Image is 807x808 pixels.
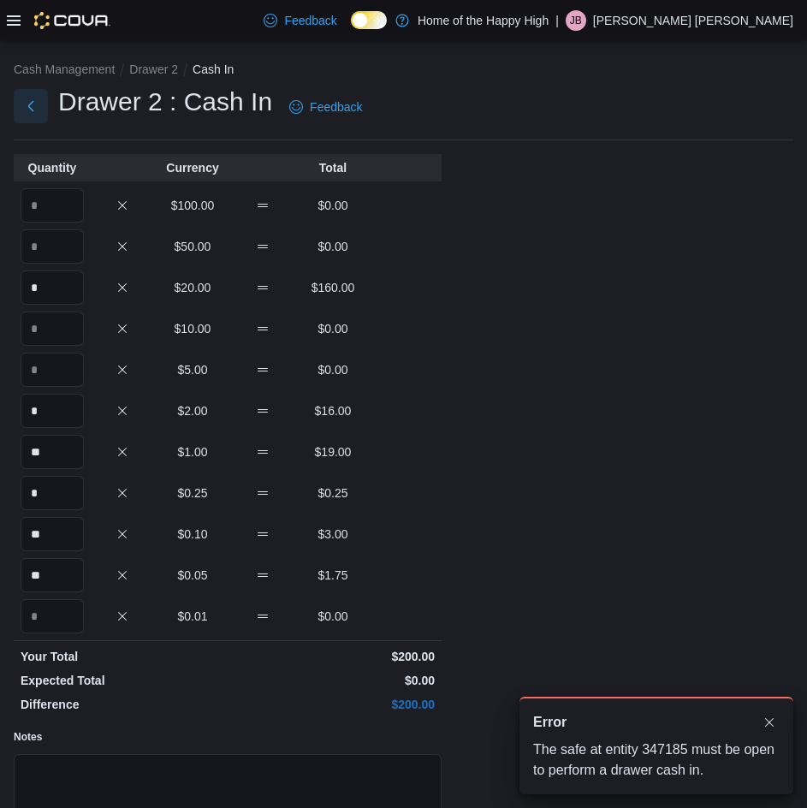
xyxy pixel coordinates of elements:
[231,696,435,713] p: $200.00
[301,238,365,255] p: $0.00
[301,361,365,378] p: $0.00
[21,517,84,551] input: Quantity
[21,672,224,689] p: Expected Total
[231,672,435,689] p: $0.00
[161,526,224,543] p: $0.10
[161,197,224,214] p: $100.00
[301,526,365,543] p: $3.00
[21,270,84,305] input: Quantity
[301,443,365,460] p: $19.00
[351,29,352,30] span: Dark Mode
[21,476,84,510] input: Quantity
[301,159,365,176] p: Total
[351,11,387,29] input: Dark Mode
[161,320,224,337] p: $10.00
[566,10,586,31] div: Jackson Brunet
[161,567,224,584] p: $0.05
[533,740,780,781] div: The safe at entity 347185 must be open to perform a drawer cash in.
[301,484,365,502] p: $0.25
[21,188,84,223] input: Quantity
[14,62,115,76] button: Cash Management
[21,229,84,264] input: Quantity
[593,10,793,31] p: [PERSON_NAME] [PERSON_NAME]
[21,648,224,665] p: Your Total
[14,89,48,123] button: Next
[301,608,365,625] p: $0.00
[161,361,224,378] p: $5.00
[161,402,224,419] p: $2.00
[555,10,559,31] p: |
[161,238,224,255] p: $50.00
[34,12,110,29] img: Cova
[759,712,780,733] button: Dismiss toast
[301,320,365,337] p: $0.00
[301,197,365,214] p: $0.00
[161,443,224,460] p: $1.00
[533,712,780,733] div: Notification
[21,558,84,592] input: Quantity
[193,62,234,76] button: Cash In
[257,3,343,38] a: Feedback
[161,608,224,625] p: $0.01
[14,61,793,81] nav: An example of EuiBreadcrumbs
[21,435,84,469] input: Quantity
[14,730,42,744] label: Notes
[310,98,362,116] span: Feedback
[21,312,84,346] input: Quantity
[161,159,224,176] p: Currency
[231,648,435,665] p: $200.00
[21,353,84,387] input: Quantity
[161,279,224,296] p: $20.00
[284,12,336,29] span: Feedback
[161,484,224,502] p: $0.25
[301,402,365,419] p: $16.00
[21,696,224,713] p: Difference
[533,712,567,733] span: Error
[301,567,365,584] p: $1.75
[21,159,84,176] p: Quantity
[129,62,178,76] button: Drawer 2
[21,599,84,633] input: Quantity
[570,10,582,31] span: JB
[301,279,365,296] p: $160.00
[21,394,84,428] input: Quantity
[58,85,272,119] h1: Drawer 2 : Cash In
[418,10,549,31] p: Home of the Happy High
[282,90,369,124] a: Feedback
